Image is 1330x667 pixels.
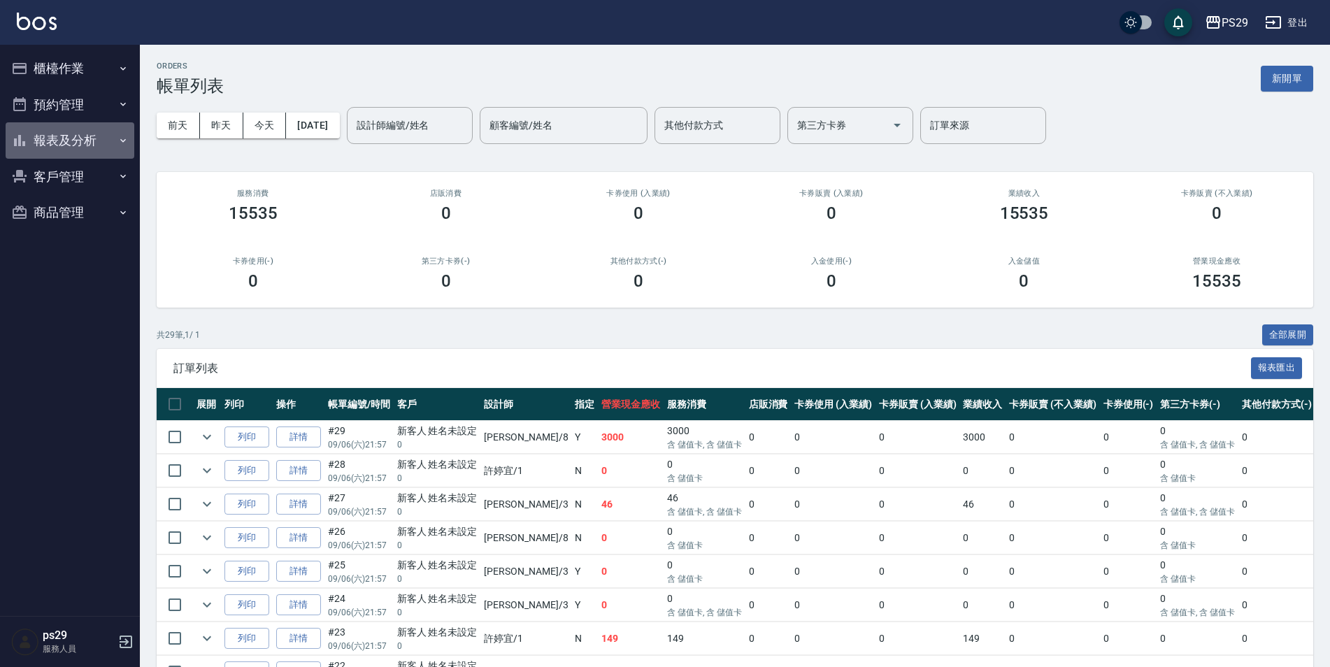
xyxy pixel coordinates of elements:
p: 0 [397,640,478,652]
td: 0 [791,589,875,622]
td: 0 [598,589,664,622]
button: 列印 [224,527,269,549]
td: 0 [745,589,792,622]
div: 新客人 姓名未設定 [397,625,478,640]
th: 卡券使用(-) [1100,388,1157,421]
p: 0 [397,606,478,619]
p: 共 29 筆, 1 / 1 [157,329,200,341]
td: 3000 [664,421,745,454]
td: #27 [324,488,394,521]
h2: 卡券使用(-) [173,257,333,266]
td: 0 [745,454,792,487]
button: 今天 [243,113,287,138]
button: 新開單 [1261,66,1313,92]
button: save [1164,8,1192,36]
td: 0 [1157,589,1238,622]
td: #24 [324,589,394,622]
h2: 第三方卡券(-) [366,257,526,266]
th: 業績收入 [959,388,1006,421]
td: 0 [875,522,960,554]
p: 含 儲值卡, 含 儲值卡 [667,438,742,451]
button: 列印 [224,494,269,515]
td: N [571,454,598,487]
td: 0 [664,555,745,588]
td: 0 [959,589,1006,622]
td: 0 [875,421,960,454]
h3: 0 [827,271,836,291]
button: expand row [196,494,217,515]
td: 0 [1100,589,1157,622]
p: 0 [397,472,478,485]
button: 列印 [224,426,269,448]
h3: 0 [827,203,836,223]
p: 09/06 (六) 21:57 [328,573,390,585]
td: N [571,622,598,655]
th: 服務消費 [664,388,745,421]
h3: 0 [248,271,258,291]
button: 客戶管理 [6,159,134,195]
a: 詳情 [276,426,321,448]
th: 第三方卡券(-) [1157,388,1238,421]
p: 含 儲值卡 [1160,472,1235,485]
p: 09/06 (六) 21:57 [328,505,390,518]
td: 0 [1238,589,1315,622]
td: 0 [598,522,664,554]
p: 09/06 (六) 21:57 [328,606,390,619]
td: 0 [1100,421,1157,454]
td: Y [571,555,598,588]
td: 46 [598,488,664,521]
th: 指定 [571,388,598,421]
th: 設計師 [480,388,571,421]
a: 詳情 [276,527,321,549]
h3: 0 [1212,203,1222,223]
img: Logo [17,13,57,30]
button: expand row [196,594,217,615]
td: 0 [959,454,1006,487]
a: 報表匯出 [1251,361,1303,374]
button: 全部展開 [1262,324,1314,346]
h3: 帳單列表 [157,76,224,96]
h2: 入金儲值 [945,257,1104,266]
td: #23 [324,622,394,655]
td: 0 [875,488,960,521]
p: 0 [397,505,478,518]
p: 0 [397,539,478,552]
td: 0 [1157,488,1238,521]
p: 0 [397,438,478,451]
h2: 店販消費 [366,189,526,198]
h2: 入金使用(-) [752,257,911,266]
td: #26 [324,522,394,554]
td: 0 [791,454,875,487]
div: 新客人 姓名未設定 [397,491,478,505]
h2: ORDERS [157,62,224,71]
button: expand row [196,527,217,548]
p: 09/06 (六) 21:57 [328,438,390,451]
td: 0 [1238,555,1315,588]
td: [PERSON_NAME] /3 [480,488,571,521]
td: 0 [1006,589,1099,622]
td: 0 [664,589,745,622]
h3: 0 [441,271,451,291]
td: N [571,488,598,521]
h3: 0 [634,203,643,223]
button: 報表匯出 [1251,357,1303,379]
p: 服務人員 [43,643,114,655]
td: 0 [745,421,792,454]
img: Person [11,628,39,656]
button: expand row [196,460,217,481]
p: 09/06 (六) 21:57 [328,640,390,652]
h3: 0 [1019,271,1029,291]
th: 操作 [273,388,324,421]
p: 含 儲值卡 [1160,539,1235,552]
p: 09/06 (六) 21:57 [328,472,390,485]
td: 0 [1157,622,1238,655]
td: Y [571,589,598,622]
th: 卡券販賣 (不入業績) [1006,388,1099,421]
td: 0 [745,488,792,521]
h3: 15535 [229,203,278,223]
div: 新客人 姓名未設定 [397,524,478,539]
td: 0 [875,454,960,487]
td: 0 [1238,454,1315,487]
td: 149 [664,622,745,655]
td: 0 [791,488,875,521]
